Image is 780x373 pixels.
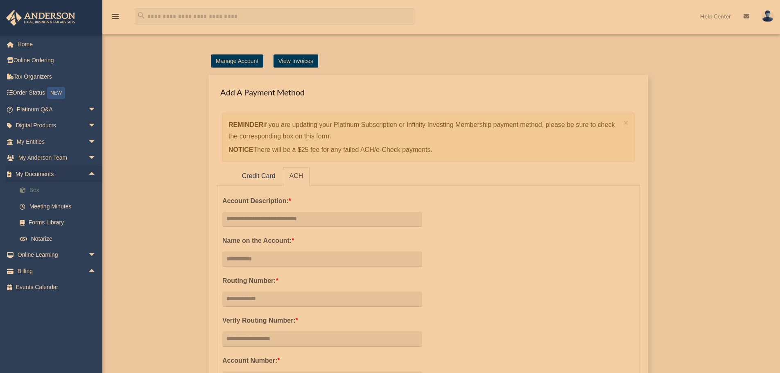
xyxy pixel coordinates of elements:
span: arrow_drop_down [88,101,104,118]
i: search [137,11,146,20]
a: My Entitiesarrow_drop_down [6,133,109,150]
div: if you are updating your Platinum Subscription or Infinity Investing Membership payment method, p... [222,113,635,162]
span: arrow_drop_down [88,247,104,264]
a: Billingarrow_drop_up [6,263,109,279]
div: NEW [47,87,65,99]
span: arrow_drop_up [88,263,104,280]
a: Home [6,36,109,52]
label: Account Description: [222,195,422,207]
i: menu [111,11,120,21]
img: User Pic [762,10,774,22]
a: menu [111,14,120,21]
label: Routing Number: [222,275,422,287]
a: Order StatusNEW [6,85,109,102]
a: Forms Library [11,215,109,231]
a: Manage Account [211,54,263,68]
label: Verify Routing Number: [222,315,422,326]
p: There will be a $25 fee for any failed ACH/e-Check payments. [228,144,620,156]
strong: REMINDER [228,121,263,128]
span: arrow_drop_up [88,166,104,183]
a: Credit Card [235,167,282,185]
a: My Documentsarrow_drop_up [6,166,109,182]
label: Account Number: [222,355,422,366]
a: Meeting Minutes [11,198,109,215]
a: ACH [283,167,310,185]
a: My Anderson Teamarrow_drop_down [6,150,109,166]
a: Platinum Q&Aarrow_drop_down [6,101,109,118]
button: Close [624,118,629,127]
strong: NOTICE [228,146,253,153]
span: arrow_drop_down [88,133,104,150]
a: Box [11,182,109,199]
span: × [624,118,629,127]
a: Events Calendar [6,279,109,296]
a: View Invoices [274,54,318,68]
a: Tax Organizers [6,68,109,85]
a: Digital Productsarrow_drop_down [6,118,109,134]
h4: Add A Payment Method [217,83,640,101]
label: Name on the Account: [222,235,422,246]
a: Online Learningarrow_drop_down [6,247,109,263]
a: Notarize [11,231,109,247]
a: Online Ordering [6,52,109,69]
span: arrow_drop_down [88,118,104,134]
img: Anderson Advisors Platinum Portal [4,10,78,26]
span: arrow_drop_down [88,150,104,167]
